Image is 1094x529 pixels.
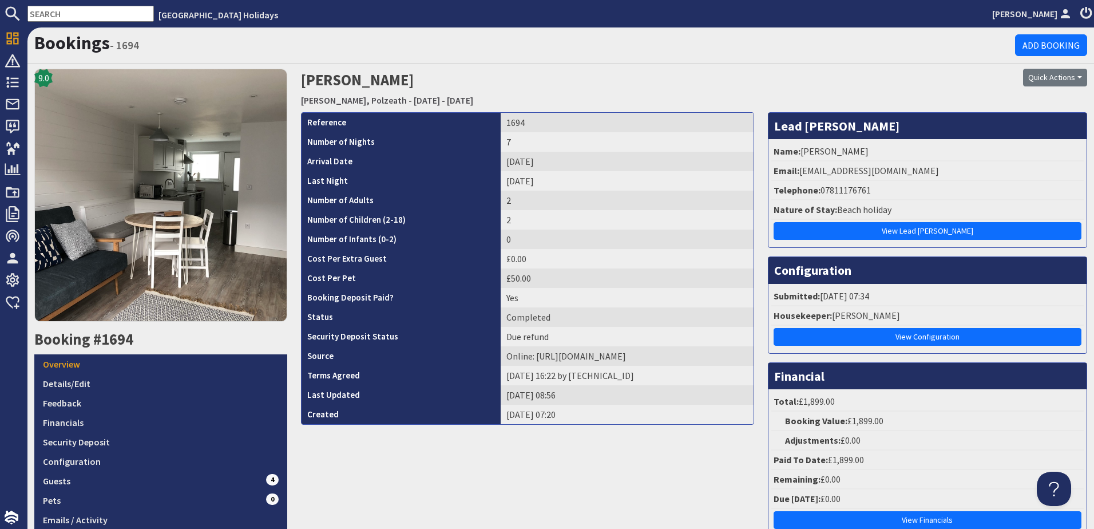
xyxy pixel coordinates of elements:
[302,113,501,132] th: Reference
[501,307,753,327] td: Completed
[501,405,753,424] td: [DATE] 07:20
[1015,34,1087,56] a: Add Booking
[774,454,828,465] strong: Paid To Date:
[501,171,753,191] td: [DATE]
[360,372,369,381] i: Agreements were checked at the time of signing booking terms:<br>- I understand that if I do opt ...
[774,396,799,407] strong: Total:
[34,69,287,330] a: 9.0
[771,431,1084,451] li: £0.00
[785,415,847,427] strong: Booking Value:
[774,290,820,302] strong: Submitted:
[771,181,1084,200] li: 07811176761
[302,249,501,269] th: Cost Per Extra Guest
[501,249,753,269] td: £0.00
[302,288,501,307] th: Booking Deposit Paid?
[771,451,1084,470] li: £1,899.00
[774,145,800,157] strong: Name:
[501,366,753,385] td: [DATE] 16:22 by [TECHNICAL_ID]
[158,9,278,21] a: [GEOGRAPHIC_DATA] Holidays
[771,392,1084,412] li: £1,899.00
[302,366,501,385] th: Terms Agreed
[301,69,820,109] h2: [PERSON_NAME]
[38,71,49,85] span: 9.0
[34,354,287,374] a: Overview
[34,471,287,491] a: Guests4
[34,374,287,393] a: Details/Edit
[34,31,110,54] a: Bookings
[302,307,501,327] th: Status
[34,330,287,349] h2: Booking #1694
[774,328,1082,346] a: View Configuration
[771,200,1084,220] li: Beach holiday
[1037,472,1071,506] iframe: Toggle Customer Support
[27,6,154,22] input: SEARCH
[302,171,501,191] th: Last Night
[774,493,820,504] strong: Due [DATE]:
[302,132,501,152] th: Number of Nights
[302,152,501,171] th: Arrival Date
[771,412,1084,431] li: £1,899.00
[501,191,753,210] td: 2
[266,494,279,505] span: 0
[34,432,287,452] a: Security Deposit
[501,288,753,307] td: Yes
[1023,69,1087,86] button: Quick Actions
[302,405,501,424] th: Created
[501,230,753,249] td: 0
[774,222,1082,240] a: View Lead [PERSON_NAME]
[771,489,1084,509] li: £0.00
[774,204,837,215] strong: Nature of Stay:
[501,385,753,405] td: [DATE] 08:56
[501,113,753,132] td: 1694
[771,142,1084,161] li: [PERSON_NAME]
[774,310,832,321] strong: Housekeeper:
[110,38,139,52] small: - 1694
[501,210,753,230] td: 2
[774,184,820,196] strong: Telephone:
[501,327,753,346] td: Due refund
[501,152,753,171] td: [DATE]
[302,191,501,210] th: Number of Adults
[774,511,1082,529] a: View Financials
[771,287,1084,306] li: [DATE] 07:34
[302,269,501,288] th: Cost Per Pet
[302,210,501,230] th: Number of Children (2-18)
[771,161,1084,181] li: [EMAIL_ADDRESS][DOMAIN_NAME]
[771,470,1084,489] li: £0.00
[768,113,1087,139] h3: Lead [PERSON_NAME]
[501,346,753,366] td: Online: https://www.google.co.uk/
[501,132,753,152] td: 7
[774,165,799,176] strong: Email:
[34,393,287,413] a: Feedback
[501,269,753,288] td: £50.00
[302,385,501,405] th: Last Updated
[992,7,1073,21] a: [PERSON_NAME]
[302,327,501,346] th: Security Deposit Status
[302,230,501,249] th: Number of Infants (0-2)
[414,94,473,106] a: [DATE] - [DATE]
[785,435,841,446] strong: Adjustments:
[34,413,287,432] a: Financials
[266,474,279,485] span: 4
[34,69,287,322] img: Robin, Polzeath's icon
[5,511,18,524] img: staytech_i_w-64f4e8e9ee0a9c174fd5317b4b171b261742d2d393467e5bdba4413f4f884c10.svg
[301,94,407,106] a: [PERSON_NAME], Polzeath
[409,94,412,106] span: -
[771,306,1084,326] li: [PERSON_NAME]
[768,363,1087,389] h3: Financial
[34,452,287,471] a: Configuration
[768,257,1087,283] h3: Configuration
[302,346,501,366] th: Source
[774,473,820,485] strong: Remaining:
[34,491,287,510] a: Pets0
